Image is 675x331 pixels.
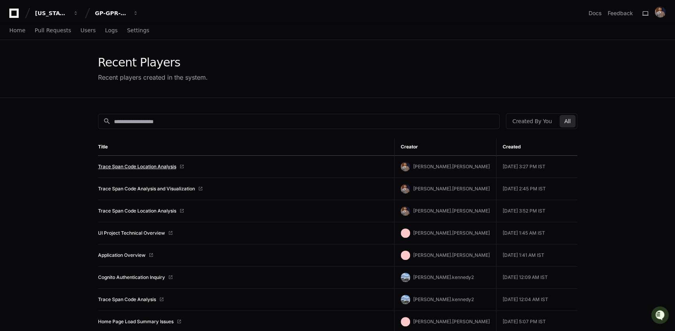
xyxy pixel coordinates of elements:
[35,22,71,40] a: Pull Requests
[98,296,156,303] a: Trace Span Code Analysis
[413,230,490,236] span: [PERSON_NAME].[PERSON_NAME]
[413,252,490,258] span: [PERSON_NAME].[PERSON_NAME]
[81,22,96,40] a: Users
[98,319,174,325] a: Home Page Load Summary Issues
[496,289,577,311] td: [DATE] 12:04 AM IST
[32,6,82,20] button: [US_STATE] Pacific
[401,184,410,193] img: 176496148
[98,208,176,214] a: Trace Span Code Location Analysis
[496,178,577,200] td: [DATE] 2:45 PM IST
[401,295,410,304] img: 153204938
[8,58,22,72] img: 1756235613930-3d25f9e4-fa56-45dd-b3ad-e072dfbd1548
[559,115,575,127] button: All
[55,121,94,127] a: Powered byPylon
[72,104,75,110] span: •
[8,85,52,91] div: Past conversations
[413,274,474,280] span: [PERSON_NAME].kennedy2
[508,115,556,127] button: Created By You
[496,156,577,178] td: [DATE] 3:27 PM IST
[496,138,577,156] th: Created
[98,73,208,82] div: Recent players created in the system.
[9,22,25,40] a: Home
[8,97,20,109] img: Mr Abhinav Kumar
[496,267,577,289] td: [DATE] 12:09 AM IST
[608,9,633,17] button: Feedback
[9,28,25,33] span: Home
[105,28,117,33] span: Logs
[401,206,410,216] img: 176496148
[127,22,149,40] a: Settings
[98,56,208,70] div: Recent Players
[81,28,96,33] span: Users
[655,7,666,17] img: 176496148
[95,9,128,17] div: GP-GPR-CXPortal
[105,22,117,40] a: Logs
[77,122,94,127] span: Pylon
[26,66,98,72] div: We're available if you need us!
[35,28,71,33] span: Pull Requests
[26,58,128,66] div: Start new chat
[98,252,146,258] a: Application Overview
[98,274,165,280] a: Cognito Authentication Inquiry
[98,138,394,156] th: Title
[127,28,149,33] span: Settings
[496,244,577,267] td: [DATE] 1:41 AM IST
[650,305,671,326] iframe: Open customer support
[35,9,68,17] div: [US_STATE] Pacific
[92,6,142,20] button: GP-GPR-CXPortal
[496,200,577,222] td: [DATE] 3:52 PM IST
[394,138,496,156] th: Creator
[401,273,410,282] img: 153204938
[401,162,410,171] img: 176496148
[98,164,176,170] a: Trace Span Code Location Analysis
[413,296,474,302] span: [PERSON_NAME].kennedy2
[413,164,490,169] span: [PERSON_NAME].[PERSON_NAME]
[103,117,111,125] mat-icon: search
[76,104,92,110] span: [DATE]
[413,208,490,214] span: [PERSON_NAME].[PERSON_NAME]
[413,186,490,192] span: [PERSON_NAME].[PERSON_NAME]
[413,319,490,324] span: [PERSON_NAME].[PERSON_NAME]
[8,31,142,44] div: Welcome
[8,8,23,23] img: PlayerZero
[98,186,195,192] a: Trace Span Code Analysis and Visualization
[496,222,577,244] td: [DATE] 1:45 AM IST
[121,83,142,92] button: See all
[589,9,601,17] a: Docs
[132,60,142,70] button: Start new chat
[24,104,70,110] span: Mr [PERSON_NAME]
[98,230,165,236] a: UI Project Technical Overview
